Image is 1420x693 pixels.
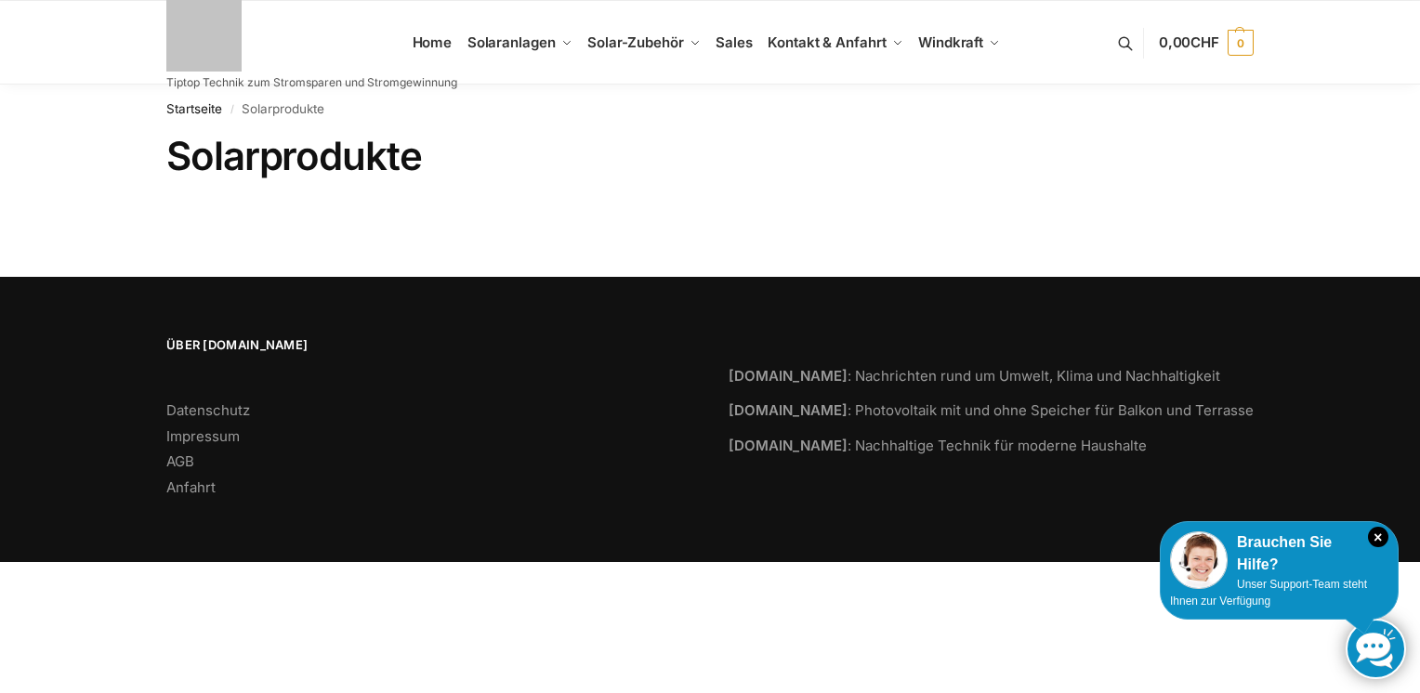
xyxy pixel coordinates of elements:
[1170,531,1388,576] div: Brauchen Sie Hilfe?
[1170,531,1228,589] img: Customer service
[166,478,216,496] a: Anfahrt
[459,1,579,85] a: Solaranlagen
[1190,33,1219,51] span: CHF
[580,1,708,85] a: Solar-Zubehör
[1368,527,1388,547] i: Schließen
[729,437,1147,454] a: [DOMAIN_NAME]: Nachhaltige Technik für moderne Haushalte
[1170,578,1367,608] span: Unser Support-Team steht Ihnen zur Verfügung
[166,336,691,355] span: Über [DOMAIN_NAME]
[587,33,684,51] span: Solar-Zubehör
[467,33,556,51] span: Solaranlagen
[1159,33,1219,51] span: 0,00
[918,33,983,51] span: Windkraft
[729,437,848,454] strong: [DOMAIN_NAME]
[708,1,760,85] a: Sales
[166,401,250,419] a: Datenschutz
[911,1,1008,85] a: Windkraft
[166,452,194,470] a: AGB
[729,401,1254,419] a: [DOMAIN_NAME]: Photovoltaik mit und ohne Speicher für Balkon und Terrasse
[222,102,242,117] span: /
[729,401,848,419] strong: [DOMAIN_NAME]
[166,101,222,116] a: Startseite
[716,33,753,51] span: Sales
[166,85,1254,133] nav: Breadcrumb
[760,1,911,85] a: Kontakt & Anfahrt
[768,33,886,51] span: Kontakt & Anfahrt
[1228,30,1254,56] span: 0
[729,367,848,385] strong: [DOMAIN_NAME]
[166,133,1254,179] h1: Solarprodukte
[1159,15,1254,71] a: 0,00CHF 0
[166,77,457,88] p: Tiptop Technik zum Stromsparen und Stromgewinnung
[166,427,240,445] a: Impressum
[729,367,1220,385] a: [DOMAIN_NAME]: Nachrichten rund um Umwelt, Klima und Nachhaltigkeit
